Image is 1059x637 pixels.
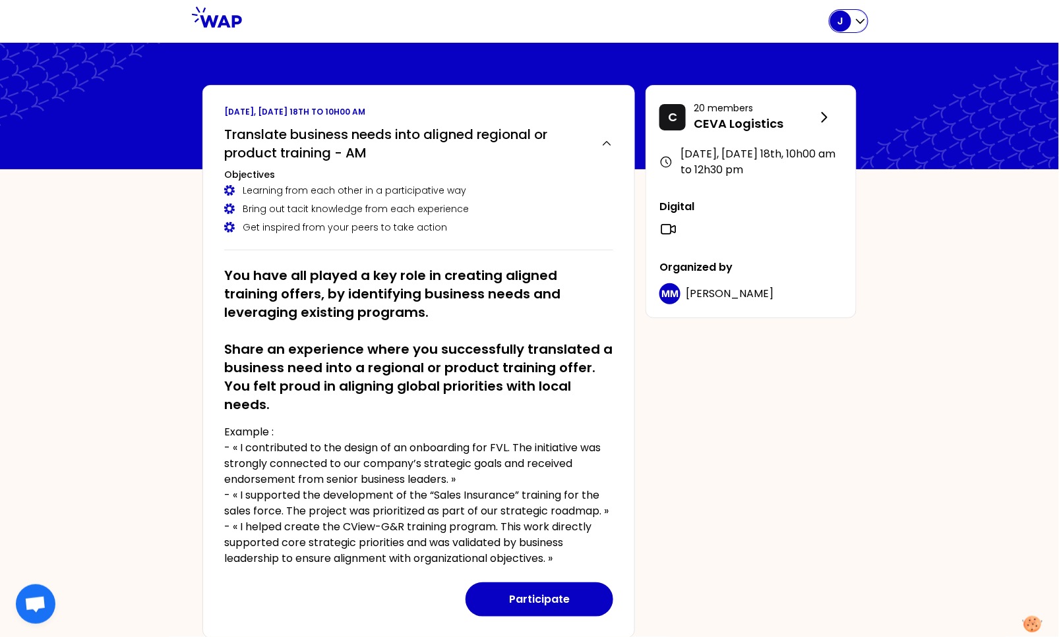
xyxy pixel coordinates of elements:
[661,287,679,300] p: MM
[224,424,613,567] p: Example : - « I contributed to the design of an onboarding for FVL. The initiative was strongly c...
[224,125,613,162] button: Translate business needs into aligned regional or product training - AM
[694,115,816,133] p: CEVA Logistics
[224,184,613,197] div: Learning from each other in a participative way
[659,146,843,178] div: [DATE], [DATE] 18th , 10h00 am to 12h30 pm
[686,286,773,301] span: [PERSON_NAME]
[224,125,590,162] h2: Translate business needs into aligned regional or product training - AM
[830,11,867,32] button: J
[224,168,613,181] h3: Objectives
[16,584,55,624] div: Ouvrir le chat
[659,199,843,215] p: Digital
[659,260,843,275] p: Organized by
[224,202,613,215] div: Bring out tacit knowledge from each experience
[224,221,613,234] div: Get inspired from your peers to take action
[668,108,677,126] p: C
[224,266,613,414] h2: You have all played a key role in creating aligned training offers, by identifying business needs...
[224,107,613,117] p: [DATE], [DATE] 18th to 10h00 am
[466,582,613,617] button: Participate
[838,14,843,28] p: J
[694,101,816,115] p: 20 members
